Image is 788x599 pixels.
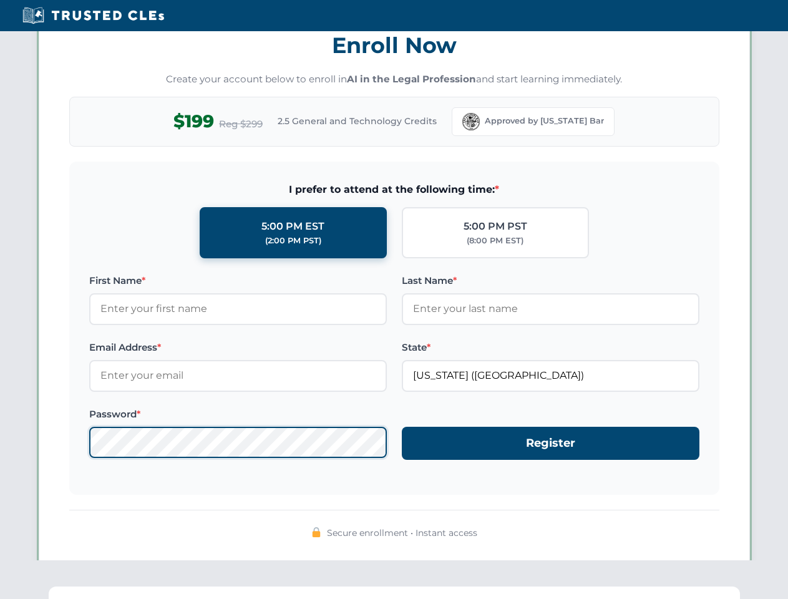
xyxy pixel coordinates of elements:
[89,182,699,198] span: I prefer to attend at the following time:
[219,117,263,132] span: Reg $299
[89,407,387,422] label: Password
[311,527,321,537] img: 🔒
[19,6,168,25] img: Trusted CLEs
[402,427,699,460] button: Register
[173,107,214,135] span: $199
[485,115,604,127] span: Approved by [US_STATE] Bar
[265,235,321,247] div: (2:00 PM PST)
[327,526,477,540] span: Secure enrollment • Instant access
[69,26,719,65] h3: Enroll Now
[89,360,387,391] input: Enter your email
[467,235,523,247] div: (8:00 PM EST)
[69,72,719,87] p: Create your account below to enroll in and start learning immediately.
[89,340,387,355] label: Email Address
[402,293,699,324] input: Enter your last name
[278,114,437,128] span: 2.5 General and Technology Credits
[347,73,476,85] strong: AI in the Legal Profession
[464,218,527,235] div: 5:00 PM PST
[402,340,699,355] label: State
[402,360,699,391] input: Florida (FL)
[89,293,387,324] input: Enter your first name
[402,273,699,288] label: Last Name
[261,218,324,235] div: 5:00 PM EST
[462,113,480,130] img: Florida Bar
[89,273,387,288] label: First Name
